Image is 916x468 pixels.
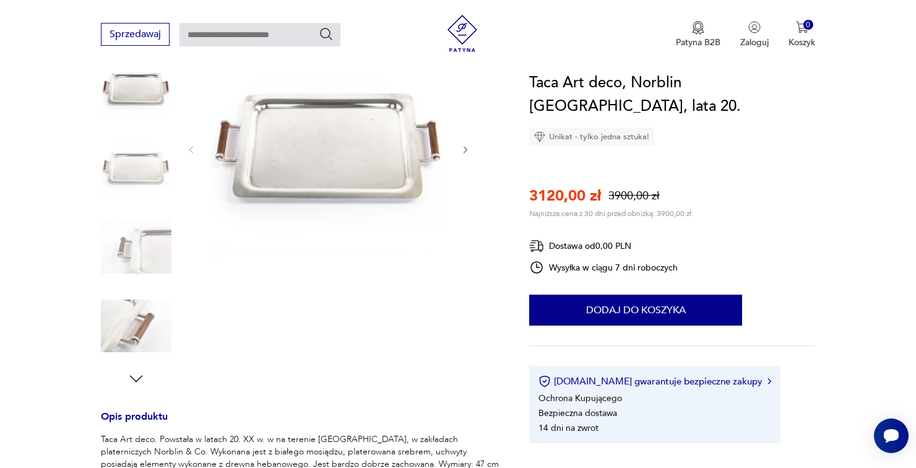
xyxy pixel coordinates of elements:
p: 3900,00 zł [608,188,659,204]
div: Wysyłka w ciągu 7 dni roboczych [529,260,678,275]
li: 14 dni na zwrot [538,422,598,434]
img: Patyna - sklep z meblami i dekoracjami vintage [444,15,481,52]
button: Sprzedawaj [101,23,170,46]
div: Unikat - tylko jedna sztuka! [529,128,654,146]
p: Patyna B2B [676,37,720,48]
img: Zdjęcie produktu Taca Art deco, Norblin Warszawa, lata 20. [101,54,171,124]
img: Zdjęcie produktu Taca Art deco, Norblin Warszawa, lata 20. [101,291,171,362]
h3: Opis produktu [101,413,500,433]
button: Szukaj [319,27,334,41]
img: Ikonka użytkownika [748,21,761,33]
p: Zaloguj [740,37,769,48]
p: 3120,00 zł [529,186,601,206]
img: Ikona strzałki w prawo [767,378,771,384]
li: Ochrona Kupującego [538,392,622,404]
img: Ikona koszyka [796,21,808,33]
img: Ikona diamentu [534,131,545,142]
div: 0 [803,20,814,30]
img: Zdjęcie produktu Taca Art deco, Norblin Warszawa, lata 20. [101,212,171,282]
button: Zaloguj [740,21,769,48]
div: Dostawa od 0,00 PLN [529,238,678,254]
h1: Taca Art deco, Norblin [GEOGRAPHIC_DATA], lata 20. [529,71,815,118]
li: Bezpieczna dostawa [538,407,617,419]
img: Ikona certyfikatu [538,375,551,388]
iframe: Smartsupp widget button [874,418,909,453]
img: Ikona medalu [692,21,704,35]
p: Koszyk [789,37,815,48]
p: Najniższa cena z 30 dni przed obniżką: 3900,00 zł [529,209,691,219]
button: Dodaj do koszyka [529,295,742,326]
img: Zdjęcie produktu Taca Art deco, Norblin Warszawa, lata 20. [209,29,448,268]
img: Zdjęcie produktu Taca Art deco, Norblin Warszawa, lata 20. [101,133,171,204]
button: Patyna B2B [676,21,720,48]
a: Sprzedawaj [101,31,170,40]
button: [DOMAIN_NAME] gwarantuje bezpieczne zakupy [538,375,771,388]
button: 0Koszyk [789,21,815,48]
img: Ikona dostawy [529,238,544,254]
a: Ikona medaluPatyna B2B [676,21,720,48]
